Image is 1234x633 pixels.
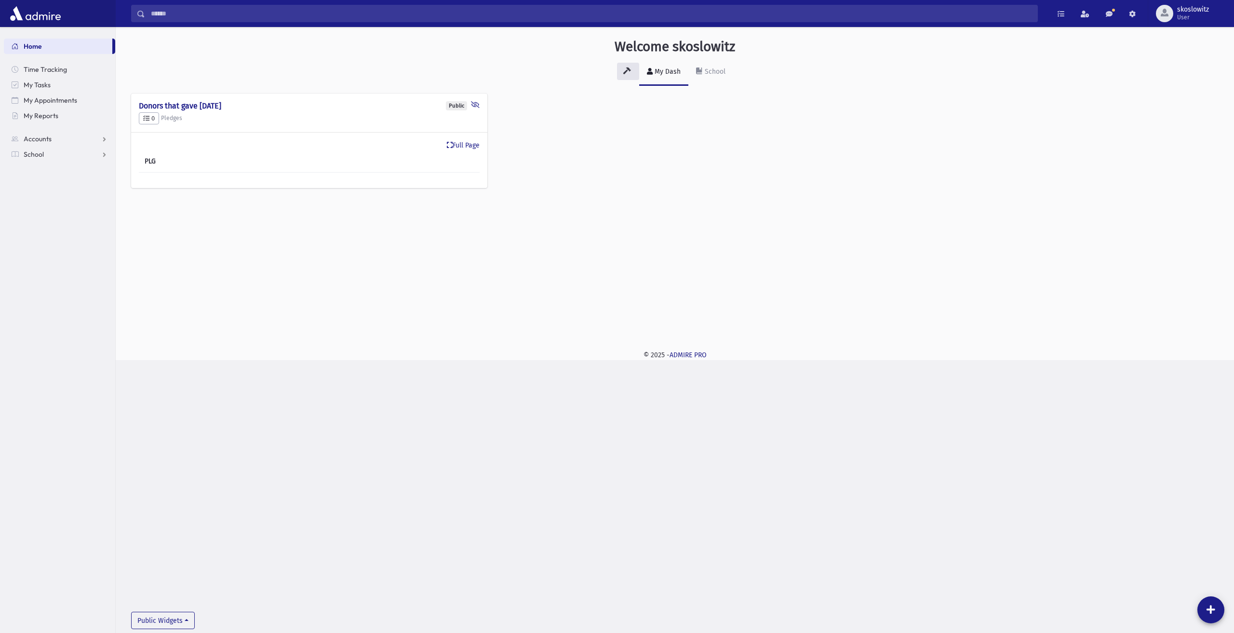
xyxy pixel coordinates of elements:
span: My Reports [24,111,58,120]
a: My Appointments [4,93,115,108]
img: AdmirePro [8,4,63,23]
div: School [703,67,725,76]
a: School [688,59,733,86]
span: School [24,150,44,159]
h3: Welcome skoslowitz [615,39,735,55]
button: 0 [139,112,159,125]
a: ADMIRE PRO [670,351,707,359]
span: 0 [143,115,155,122]
div: © 2025 - [131,350,1219,360]
h5: Pledges [139,112,480,125]
a: My Dash [639,59,688,86]
span: Accounts [24,135,52,143]
a: School [4,147,115,162]
a: Home [4,39,112,54]
span: My Appointments [24,96,77,105]
h4: Donors that gave [DATE] [139,101,480,110]
span: skoslowitz [1177,6,1209,13]
th: PLG [139,150,251,173]
div: My Dash [653,67,681,76]
a: Full Page [447,140,480,150]
a: Time Tracking [4,62,115,77]
button: Public Widgets [131,612,195,629]
a: Accounts [4,131,115,147]
span: Home [24,42,42,51]
input: Search [145,5,1037,22]
a: My Reports [4,108,115,123]
div: Public [446,101,467,110]
span: User [1177,13,1209,21]
a: My Tasks [4,77,115,93]
span: My Tasks [24,81,51,89]
span: Time Tracking [24,65,67,74]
